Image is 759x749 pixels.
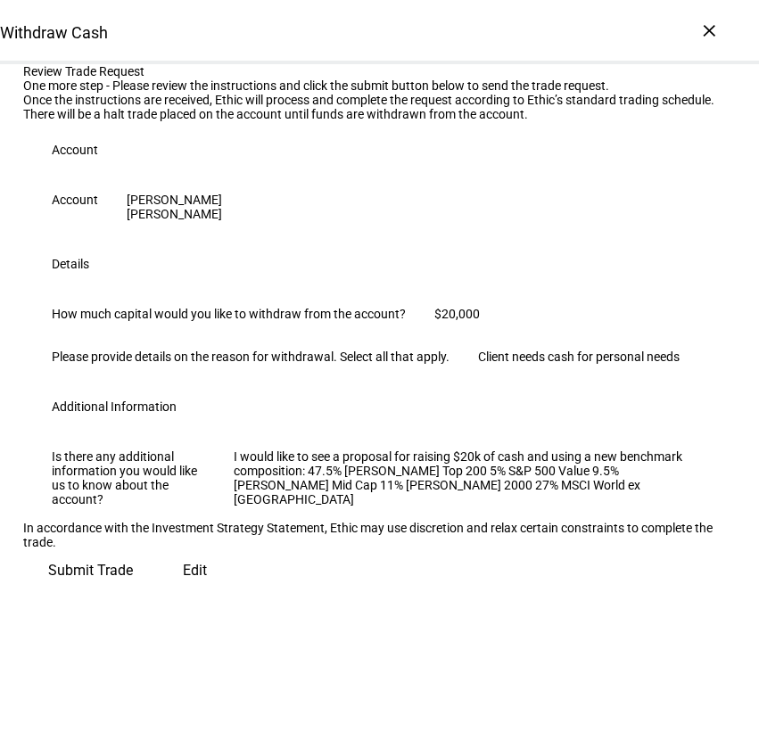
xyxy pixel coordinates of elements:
button: Edit [158,549,232,592]
div: I would like to see a proposal for raising $20k of cash and using a new benchmark composition: 47... [234,449,708,506]
div: Please provide details on the reason for withdrawal. Select all that apply. [52,350,450,364]
div: Additional Information [52,399,177,414]
div: Review Trade Request [23,64,737,78]
div: Once the instructions are received, Ethic will process and complete the request according to Ethi... [23,93,737,107]
div: Is there any additional information you would like us to know about the account? [52,449,205,506]
div: [PERSON_NAME] [127,193,222,207]
button: Submit Trade [23,549,158,592]
div: [PERSON_NAME] [127,207,222,221]
div: Account [52,143,98,157]
div: Client needs cash for personal needs [478,350,680,364]
div: Details [52,257,89,271]
div: How much capital would you like to withdraw from the account? [52,307,406,321]
span: Edit [183,549,207,592]
div: One more step - Please review the instructions and click the submit button below to send the trad... [23,78,737,93]
div: Account [52,193,98,207]
span: Submit Trade [48,549,133,592]
div: $20,000 [434,307,480,321]
div: There will be a halt trade placed on the account until funds are withdrawn from the account. [23,107,737,121]
div: × [695,16,723,45]
div: In accordance with the Investment Strategy Statement, Ethic may use discretion and relax certain ... [23,521,737,549]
